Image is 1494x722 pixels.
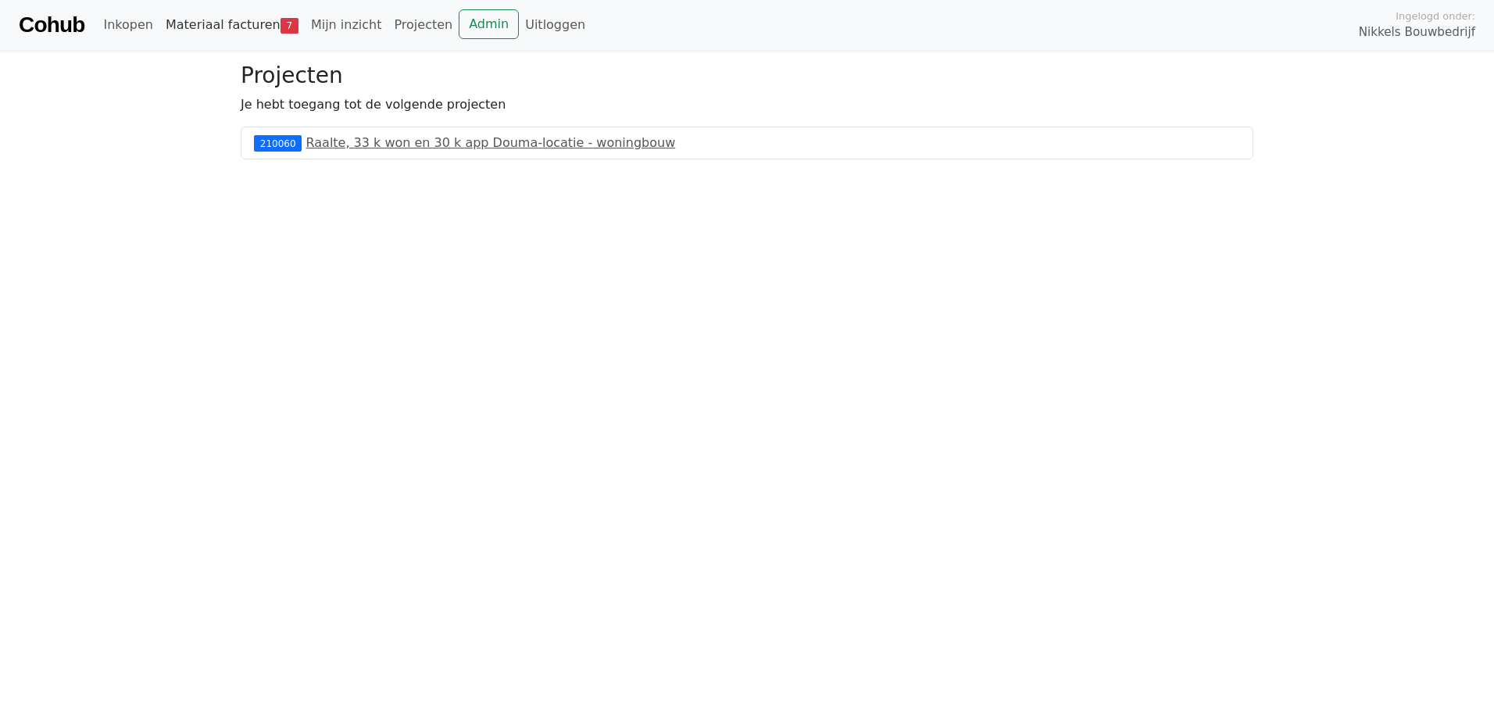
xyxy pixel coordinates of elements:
a: Materiaal facturen7 [159,9,305,41]
span: Nikkels Bouwbedrijf [1359,23,1475,41]
a: Projecten [388,9,459,41]
div: 210060 [254,135,302,151]
a: Inkopen [97,9,159,41]
p: Je hebt toegang tot de volgende projecten [241,95,1253,114]
a: Admin [459,9,519,39]
a: Cohub [19,6,84,44]
h3: Projecten [241,63,1253,89]
a: Raalte, 33 k won en 30 k app Douma-locatie - woningbouw [306,135,676,150]
span: 7 [281,18,298,34]
a: Mijn inzicht [305,9,388,41]
a: Uitloggen [519,9,592,41]
span: Ingelogd onder: [1396,9,1475,23]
